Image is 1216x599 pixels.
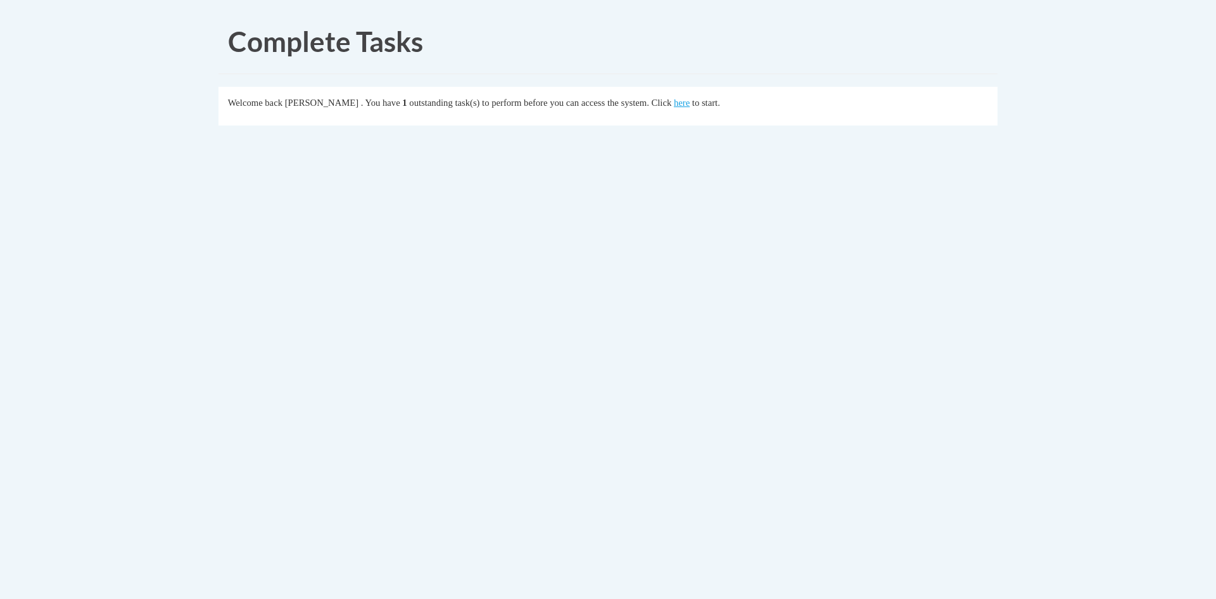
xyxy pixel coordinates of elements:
[409,98,671,108] span: outstanding task(s) to perform before you can access the system. Click
[285,98,358,108] span: [PERSON_NAME]
[402,98,407,108] span: 1
[674,98,690,108] a: here
[228,25,423,58] span: Complete Tasks
[361,98,400,108] span: . You have
[692,98,720,108] span: to start.
[228,98,282,108] span: Welcome back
